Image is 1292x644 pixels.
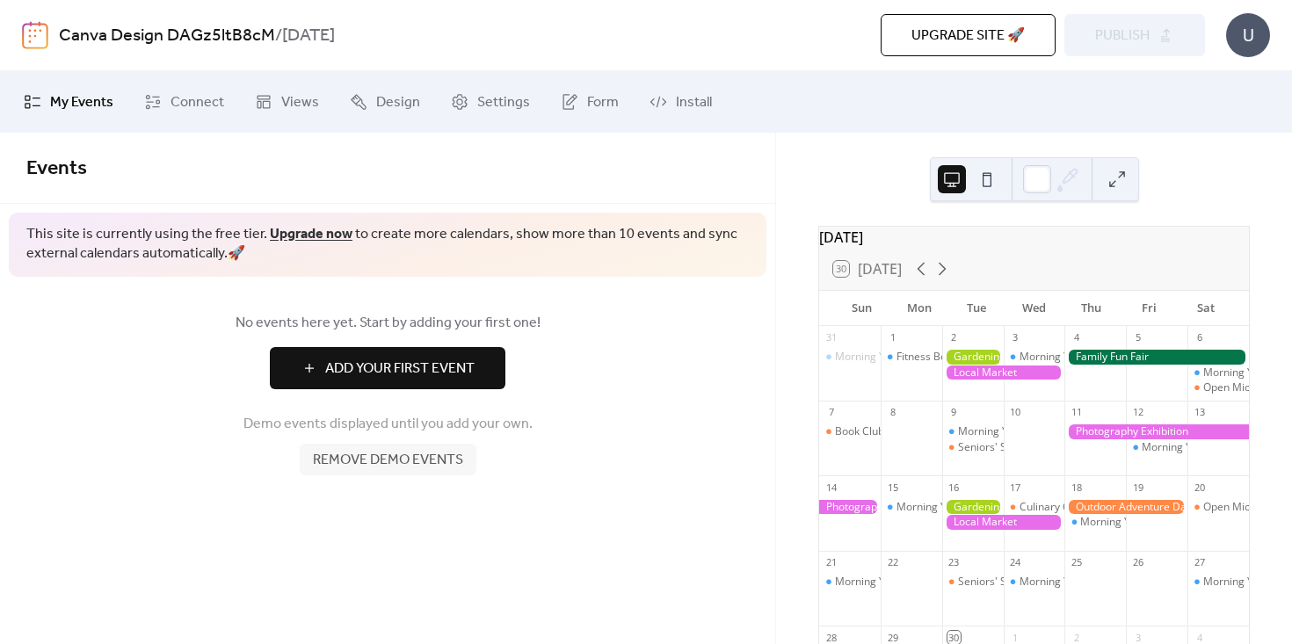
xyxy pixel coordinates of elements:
[1131,556,1144,569] div: 26
[1004,575,1065,590] div: Morning Yoga Bliss
[886,631,899,644] div: 29
[1187,365,1249,380] div: Morning Yoga Bliss
[22,21,48,49] img: logo
[1187,380,1249,395] div: Open Mic Night
[819,424,881,439] div: Book Club Gathering
[947,481,961,494] div: 16
[270,347,505,389] button: Add Your First Event
[1131,631,1144,644] div: 3
[1004,350,1065,365] div: Morning Yoga Bliss
[1009,556,1022,569] div: 24
[1020,350,1114,365] div: Morning Yoga Bliss
[59,19,275,53] a: Canva Design DAGz5ltB8cM
[26,225,749,264] span: This site is currently using the free tier. to create more calendars, show more than 10 events an...
[243,414,533,435] span: Demo events displayed until you add your own.
[1064,515,1126,530] div: Morning Yoga Bliss
[819,350,881,365] div: Morning Yoga Bliss
[1178,291,1235,326] div: Sat
[896,350,984,365] div: Fitness Bootcamp
[1187,575,1249,590] div: Morning Yoga Bliss
[26,347,749,389] a: Add Your First Event
[1020,575,1114,590] div: Morning Yoga Bliss
[890,291,947,326] div: Mon
[275,19,282,53] b: /
[11,78,127,126] a: My Events
[819,227,1249,248] div: [DATE]
[881,500,942,515] div: Morning Yoga Bliss
[676,92,712,113] span: Install
[942,575,1004,590] div: Seniors' Social Tea
[942,515,1065,530] div: Local Market
[947,406,961,419] div: 9
[942,500,1004,515] div: Gardening Workshop
[636,78,725,126] a: Install
[833,291,890,326] div: Sun
[1193,406,1206,419] div: 13
[942,365,1065,380] div: Local Market
[1193,481,1206,494] div: 20
[947,331,961,344] div: 2
[881,350,942,365] div: Fitness Bootcamp
[131,78,237,126] a: Connect
[835,424,936,439] div: Book Club Gathering
[26,313,749,334] span: No events here yet. Start by adding your first one!
[1193,331,1206,344] div: 6
[1142,440,1236,455] div: Morning Yoga Bliss
[325,358,475,380] span: Add Your First Event
[1080,515,1174,530] div: Morning Yoga Bliss
[1126,440,1187,455] div: Morning Yoga Bliss
[1203,380,1279,395] div: Open Mic Night
[270,221,352,248] a: Upgrade now
[896,500,991,515] div: Morning Yoga Bliss
[942,424,1004,439] div: Morning Yoga Bliss
[1120,291,1177,326] div: Fri
[819,500,881,515] div: Photography Exhibition
[587,92,619,113] span: Form
[1131,331,1144,344] div: 5
[1187,500,1249,515] div: Open Mic Night
[958,440,1050,455] div: Seniors' Social Tea
[242,78,332,126] a: Views
[886,331,899,344] div: 1
[824,556,838,569] div: 21
[313,450,463,471] span: Remove demo events
[1009,406,1022,419] div: 10
[281,92,319,113] span: Views
[824,331,838,344] div: 31
[1063,291,1120,326] div: Thu
[26,149,87,188] span: Events
[835,350,929,365] div: Morning Yoga Bliss
[1226,13,1270,57] div: U
[942,440,1004,455] div: Seniors' Social Tea
[947,556,961,569] div: 23
[947,631,961,644] div: 30
[337,78,433,126] a: Design
[942,350,1004,365] div: Gardening Workshop
[886,406,899,419] div: 8
[1009,631,1022,644] div: 1
[835,575,929,590] div: Morning Yoga Bliss
[886,481,899,494] div: 15
[1131,481,1144,494] div: 19
[824,631,838,644] div: 28
[1009,481,1022,494] div: 17
[1070,331,1083,344] div: 4
[50,92,113,113] span: My Events
[948,291,1005,326] div: Tue
[1070,556,1083,569] div: 25
[1070,406,1083,419] div: 11
[1005,291,1063,326] div: Wed
[911,25,1025,47] span: Upgrade site 🚀
[477,92,530,113] span: Settings
[1009,331,1022,344] div: 3
[958,424,1052,439] div: Morning Yoga Bliss
[824,481,838,494] div: 14
[1064,424,1249,439] div: Photography Exhibition
[282,19,335,53] b: [DATE]
[1070,631,1083,644] div: 2
[1203,500,1279,515] div: Open Mic Night
[958,575,1050,590] div: Seniors' Social Tea
[824,406,838,419] div: 7
[1070,481,1083,494] div: 18
[1193,631,1206,644] div: 4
